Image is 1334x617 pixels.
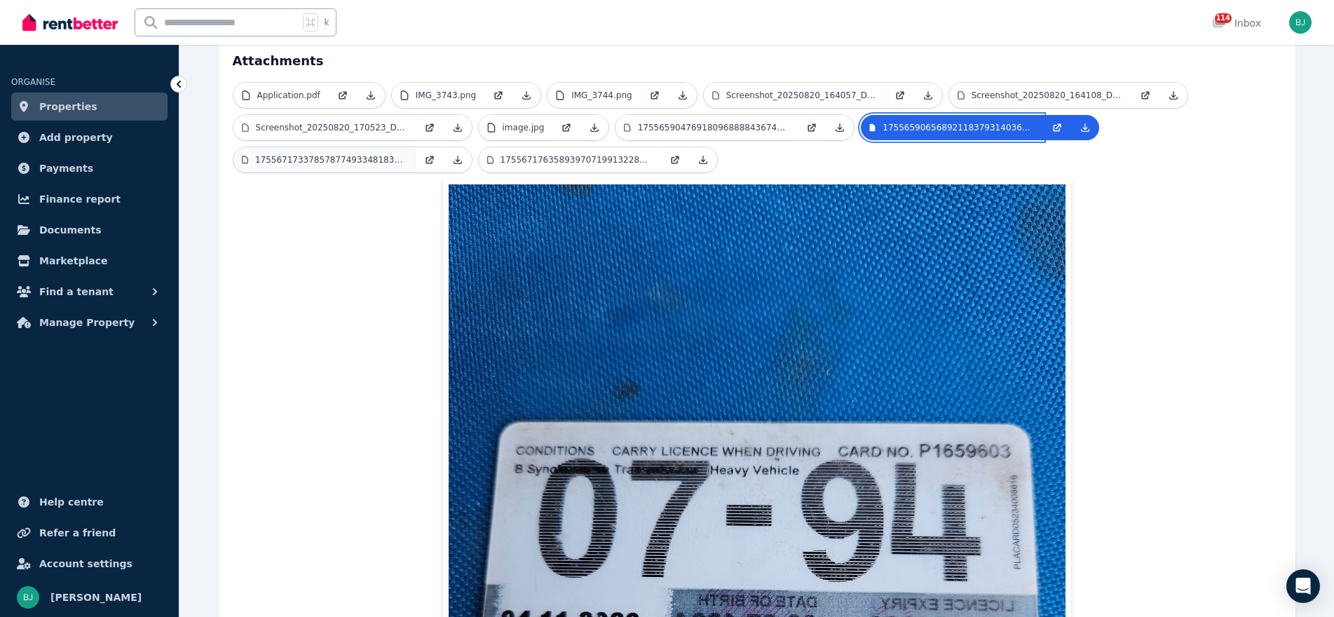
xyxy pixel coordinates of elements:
span: Properties [39,98,97,115]
a: Documents [11,216,168,244]
p: Application.pdf [257,90,320,101]
a: Download Attachment [826,115,854,140]
a: image.jpg [479,115,553,140]
a: Download Attachment [580,115,608,140]
p: 17556717635893970719913228948369.jpg [501,154,653,165]
a: Open in new Tab [484,83,512,108]
span: Refer a friend [39,524,116,541]
a: Download Attachment [1071,115,1099,140]
a: Download Attachment [669,83,697,108]
a: Open in new Tab [1131,83,1159,108]
a: Download Attachment [444,147,472,172]
p: Screenshot_20250820_164057_Drive.jpg [726,90,878,101]
button: Manage Property [11,308,168,337]
a: Download Attachment [1159,83,1187,108]
a: Open in new Tab [798,115,826,140]
a: Open in new Tab [329,83,357,108]
a: 1755659047691809688884367409140.jpg [615,115,798,140]
a: Open in new Tab [416,147,444,172]
span: ORGANISE [11,77,55,87]
a: Open in new Tab [661,147,689,172]
a: Account settings [11,550,168,578]
p: 1755671733785787749334818337388.jpg [255,154,407,165]
a: Refer a friend [11,519,168,547]
span: Payments [39,160,93,177]
img: Bom Jin [1289,11,1312,34]
a: Properties [11,93,168,121]
p: IMG_3744.png [571,90,632,101]
a: Open in new Tab [641,83,669,108]
span: Manage Property [39,314,135,331]
span: k [324,17,329,28]
a: IMG_3743.png [392,83,484,108]
img: RentBetter [22,12,118,33]
a: Screenshot_20250820_170523_Drive.jpg [233,115,416,140]
a: Help centre [11,488,168,516]
a: Screenshot_20250820_164108_Drive.jpg [949,83,1131,108]
p: Screenshot_20250820_164108_Drive.jpg [972,90,1123,101]
a: 1755671733785787749334818337388.jpg [233,147,416,172]
span: [PERSON_NAME] [50,589,142,606]
span: Finance report [39,191,121,208]
a: 17556590656892118379314036679598.jpg [861,115,1043,140]
h4: Attachments [233,43,1281,71]
a: Download Attachment [914,83,942,108]
a: Application.pdf [233,83,329,108]
a: Add property [11,123,168,151]
span: 114 [1215,13,1232,23]
p: 17556590656892118379314036679598.jpg [883,122,1035,133]
a: Open in new Tab [416,115,444,140]
span: Find a tenant [39,283,114,300]
div: Open Intercom Messenger [1286,569,1320,603]
div: Inbox [1212,16,1261,30]
span: Help centre [39,494,104,510]
span: Add property [39,129,113,146]
a: Open in new Tab [1043,115,1071,140]
a: Download Attachment [357,83,385,108]
a: Marketplace [11,247,168,275]
a: Screenshot_20250820_164057_Drive.jpg [704,83,886,108]
a: Download Attachment [689,147,717,172]
a: Finance report [11,185,168,213]
a: Payments [11,154,168,182]
a: Download Attachment [444,115,472,140]
a: IMG_3744.png [547,83,640,108]
p: IMG_3743.png [416,90,476,101]
button: Find a tenant [11,278,168,306]
p: image.jpg [503,122,545,133]
a: Open in new Tab [886,83,914,108]
span: Documents [39,222,102,238]
img: Bom Jin [17,586,39,609]
p: Screenshot_20250820_170523_Drive.jpg [256,122,407,133]
a: Download Attachment [512,83,540,108]
p: 1755659047691809688884367409140.jpg [638,122,790,133]
a: 17556717635893970719913228948369.jpg [479,147,661,172]
span: Account settings [39,555,132,572]
a: Open in new Tab [552,115,580,140]
span: Marketplace [39,252,107,269]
